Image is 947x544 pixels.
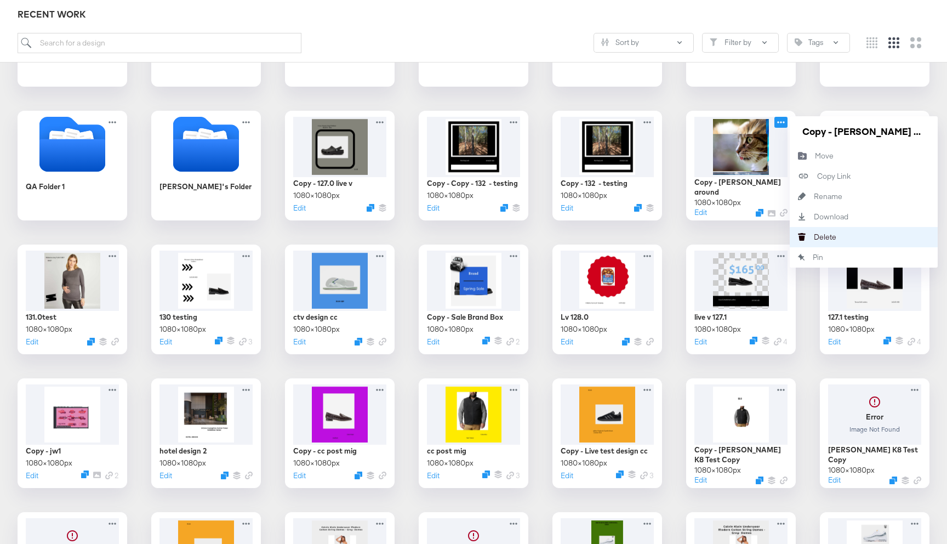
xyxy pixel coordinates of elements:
[561,471,573,481] button: Edit
[367,204,374,212] button: Duplicate
[828,337,841,347] button: Edit
[774,338,781,345] svg: Link
[814,232,836,242] div: Delete
[640,471,654,481] div: 3
[561,203,573,213] button: Edit
[26,182,65,192] div: QA Folder 1
[828,475,841,485] button: Edit
[795,38,802,46] svg: Tag
[814,212,848,222] div: Download
[908,338,915,345] svg: Link
[26,471,38,481] button: Edit
[293,458,340,468] div: 1080 × 1080 px
[790,192,814,200] svg: Rename
[293,190,340,201] div: 1080 × 1080 px
[427,337,440,347] button: Edit
[790,171,817,182] svg: Copy
[500,204,508,212] svg: Duplicate
[245,472,253,479] svg: Link
[18,245,127,354] div: 131.0test1080×1080pxEditDuplicate
[790,166,938,186] button: Copy
[427,203,440,213] button: Edit
[159,446,207,456] div: hotel design 2
[694,465,741,475] div: 1080 × 1080 px
[18,117,127,172] svg: Folder
[87,338,95,345] svg: Duplicate
[221,472,229,479] svg: Duplicate
[616,471,624,478] button: Duplicate
[427,471,440,481] button: Edit
[815,151,834,161] div: Move
[813,252,823,263] div: Pin
[18,33,301,53] input: Search for a design
[151,117,261,172] svg: Folder
[889,477,897,484] button: Duplicate
[379,338,386,345] svg: Link
[293,337,306,347] button: Edit
[506,472,514,479] svg: Link
[26,458,72,468] div: 1080 × 1080 px
[694,177,788,197] div: Copy - [PERSON_NAME] around
[561,178,627,189] div: Copy - 132 - testing
[561,312,589,322] div: Lv 128.0
[622,338,630,345] svg: Duplicate
[159,324,206,335] div: 1080 × 1080 px
[159,182,252,192] div: [PERSON_NAME]'s Folder
[159,471,172,481] button: Edit
[883,337,891,344] svg: Duplicate
[552,111,662,220] div: Copy - 132 - testing1080×1080pxEditDuplicate
[355,472,362,479] svg: Duplicate
[756,209,763,217] svg: Duplicate
[561,324,607,335] div: 1080 × 1080 px
[355,338,362,345] svg: Duplicate
[105,472,113,479] svg: Link
[561,337,573,347] button: Edit
[81,471,89,478] button: Duplicate
[151,111,261,220] div: [PERSON_NAME]'s Folder
[419,111,528,220] div: Copy - Copy - 132 - testing1080×1080pxEditDuplicate
[694,445,788,465] div: Copy - [PERSON_NAME] K8 Test Copy
[686,378,796,488] div: Copy - [PERSON_NAME] K8 Test Copy1080×1080pxEditDuplicate
[159,312,197,322] div: 130 testing
[427,190,473,201] div: 1080 × 1080 px
[694,197,741,208] div: 1080 × 1080 px
[694,475,707,485] button: Edit
[820,245,929,354] div: 127.1 testing1080×1080pxEditDuplicateLink 4
[820,378,929,488] div: ErrorImage Not Found[PERSON_NAME] K8 Test Copy1080×1080pxEditDuplicate
[790,227,938,247] button: Delete
[379,472,386,479] svg: Link
[427,178,518,189] div: Copy - Copy - 132 - testing
[694,324,741,335] div: 1080 × 1080 px
[561,458,607,468] div: 1080 × 1080 px
[285,378,395,488] div: Copy - cc post mig1080×1080pxEditDuplicate
[111,338,119,345] svg: Link
[26,446,61,456] div: Copy - jw1
[215,337,223,344] button: Duplicate
[694,312,727,322] div: live v 127.1
[105,471,119,481] div: 2
[756,477,763,484] svg: Duplicate
[710,38,717,46] svg: Filter
[910,37,921,48] svg: Large grid
[814,191,842,202] div: Rename
[828,465,875,475] div: 1080 × 1080 px
[594,33,694,53] button: SlidersSort by
[646,338,654,345] svg: Link
[561,190,607,201] div: 1080 × 1080 px
[151,378,261,488] div: hotel design 21080×1080pxEditDuplicate
[640,472,648,479] svg: Link
[552,245,662,354] div: Lv 128.01080×1080pxEditDuplicate
[914,477,921,484] svg: Link
[790,207,938,227] a: Download
[686,245,796,354] div: live v 127.11080×1080pxEditDuplicateLink 4
[26,337,38,347] button: Edit
[482,471,490,478] svg: Duplicate
[239,338,247,345] svg: Link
